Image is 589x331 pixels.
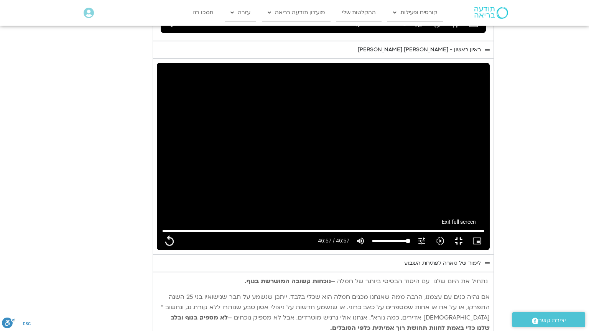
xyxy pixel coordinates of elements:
summary: ראיון ראשון - [PERSON_NAME] [PERSON_NAME] [153,41,494,59]
b: נוכחות קשובה המושרשת בגוף. [245,277,331,285]
a: ההקלטות שלי [336,4,382,21]
span: נתחיל את היום שלנו עם היסוד הבסיסי ביותר של חמלה – [331,277,488,285]
img: תודעה בריאה [474,7,508,18]
span: יצירת קשר [538,315,566,326]
span: אם נהיה כנים עם עצמנו, הרבה ממה שאנחנו מכנים חמלה הוא שכלי בלבד. ייתכן שנשמע על חבר שנישואיו בני ... [161,293,490,322]
div: לימוד של טארה לפתיחת השבוע [404,259,481,268]
a: מועדון תודעה בריאה [262,4,331,21]
div: ראיון ראשון - [PERSON_NAME] [PERSON_NAME] [358,45,481,54]
a: עזרה [225,4,256,21]
summary: לימוד של טארה לפתיחת השבוע [153,254,494,272]
a: יצירת קשר [512,312,585,327]
a: תמכו בנו [187,4,219,21]
a: קורסים ופעילות [387,4,443,21]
